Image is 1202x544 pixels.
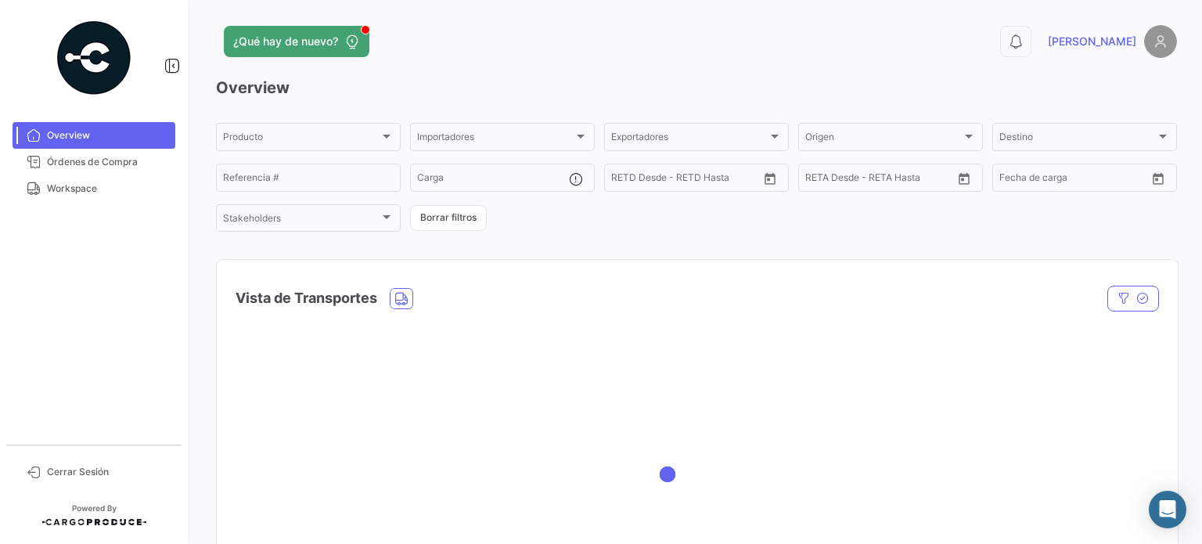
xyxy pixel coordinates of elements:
[611,134,768,145] span: Exportadores
[390,289,412,308] button: Land
[417,134,574,145] span: Importadores
[1146,167,1170,190] button: Open calendar
[758,167,782,190] button: Open calendar
[223,215,380,226] span: Stakeholders
[805,134,962,145] span: Origen
[216,77,1177,99] h3: Overview
[223,134,380,145] span: Producto
[13,122,175,149] a: Overview
[1144,25,1177,58] img: placeholder-user.png
[650,175,721,186] input: Hasta
[1149,491,1186,528] div: Abrir Intercom Messenger
[236,287,377,309] h4: Vista de Transportes
[47,128,169,142] span: Overview
[999,134,1156,145] span: Destino
[55,19,133,97] img: powered-by.png
[13,175,175,202] a: Workspace
[999,175,1027,186] input: Desde
[47,182,169,196] span: Workspace
[1048,34,1136,49] span: [PERSON_NAME]
[224,26,369,57] button: ¿Qué hay de nuevo?
[805,175,833,186] input: Desde
[233,34,338,49] span: ¿Qué hay de nuevo?
[1038,175,1109,186] input: Hasta
[844,175,915,186] input: Hasta
[952,167,976,190] button: Open calendar
[47,465,169,479] span: Cerrar Sesión
[13,149,175,175] a: Órdenes de Compra
[47,155,169,169] span: Órdenes de Compra
[410,205,487,231] button: Borrar filtros
[611,175,639,186] input: Desde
